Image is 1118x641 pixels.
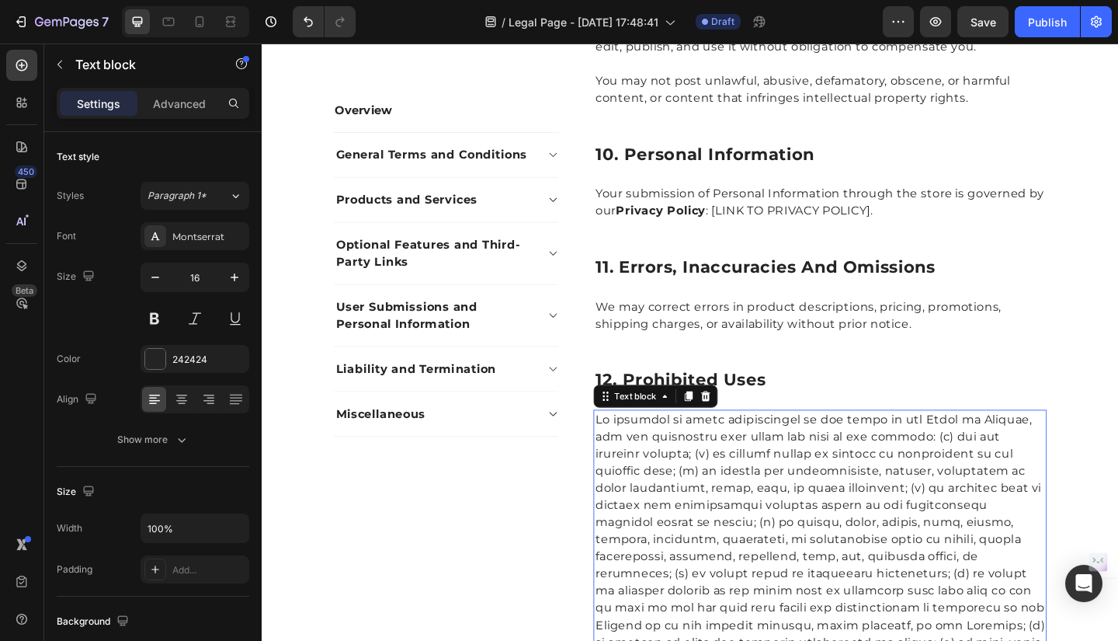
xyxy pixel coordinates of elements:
[57,426,249,454] button: Show more
[6,6,116,37] button: 7
[57,611,132,632] div: Background
[172,563,245,577] div: Add...
[57,352,81,366] div: Color
[262,44,1118,641] iframe: Design area
[293,6,356,37] div: Undo/Redo
[57,482,98,503] div: Size
[711,15,734,29] span: Draft
[57,150,99,164] div: Text style
[57,389,100,410] div: Align
[153,96,206,112] p: Advanced
[77,96,120,112] p: Settings
[57,267,98,287] div: Size
[12,284,37,297] div: Beta
[1015,6,1080,37] button: Publish
[172,353,245,367] div: 242424
[970,16,996,29] span: Save
[102,12,109,31] p: 7
[57,563,92,577] div: Padding
[1028,14,1067,30] div: Publish
[385,175,483,190] strong: Privacy Policy
[380,377,432,391] div: Text block
[363,32,852,69] p: You may not post unlawful, abusive, defamatory, obscene, or harmful content, or content that infr...
[172,230,245,244] div: Montserrat
[75,55,207,74] p: Text block
[363,110,852,133] p: 10. Personal Information
[363,232,852,256] p: 11. Errors, Inaccuracies And Omissions
[141,182,249,210] button: Paragraph 1*
[15,165,37,178] div: 450
[57,521,82,535] div: Width
[57,229,76,243] div: Font
[363,355,852,378] p: 12. Prohibited Uses
[148,189,207,203] span: Paragraph 1*
[509,14,658,30] span: Legal Page - [DATE] 17:48:41
[117,432,189,448] div: Show more
[1065,565,1102,602] div: Open Intercom Messenger
[57,189,84,203] div: Styles
[361,153,854,193] div: Rich Text Editor. Editing area: main
[141,514,248,542] input: Auto
[363,155,852,192] p: Your submission of Personal Information through the store is governed by our : [LINK TO PRIVACY P...
[957,6,1009,37] button: Save
[502,14,505,30] span: /
[363,277,852,315] p: We may correct errors in product descriptions, pricing, promotions, shipping charges, or availabi...
[361,276,854,316] div: Rich Text Editor. Editing area: main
